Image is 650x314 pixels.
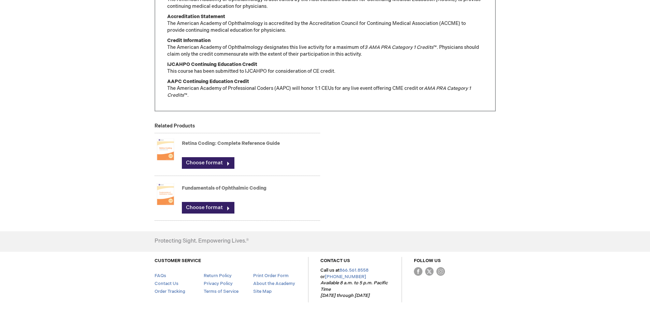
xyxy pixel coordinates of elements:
a: FAQs [155,273,166,278]
a: Terms of Service [204,289,239,294]
p: This course has been submitted to IJCAHPO for consideration of CE credit. [167,61,483,75]
a: FOLLOW US [414,258,441,263]
img: Twitter [425,267,434,276]
p: The American Academy of Ophthalmology is accredited by the Accreditation Council for Continuing M... [167,13,483,34]
p: The American Academy of Professional Coders (AAPC) will honor 1:1 CEUs for any live event offerin... [167,78,483,99]
a: CUSTOMER SERVICE [155,258,201,263]
strong: Accreditation Statement [167,14,225,19]
a: Choose format [182,202,234,214]
a: Order Tracking [155,289,185,294]
strong: Credit Information [167,38,211,43]
h4: Protecting Sight. Empowering Lives.® [155,238,249,244]
em: 3 AMA PRA Category 1 Credits [364,44,433,50]
p: The American Academy of Ophthalmology designates this live activity for a maximum of ™. Physician... [167,37,483,58]
img: instagram [436,267,445,276]
a: Print Order Form [253,273,289,278]
a: CONTACT US [320,258,350,263]
a: [PHONE_NUMBER] [325,274,366,279]
img: Fundamentals of Ophthalmic Coding [155,180,176,208]
img: Retina Coding: Complete Reference Guide [155,136,176,163]
em: Available 8 a.m. to 5 p.m. Pacific Time [DATE] through [DATE] [320,280,388,298]
a: Site Map [253,289,272,294]
a: Privacy Policy [204,281,233,286]
strong: Related Products [155,123,195,129]
a: Retina Coding: Complete Reference Guide [182,140,280,146]
a: Contact Us [155,281,178,286]
a: Choose format [182,157,234,169]
img: Facebook [414,267,422,276]
a: Fundamentals of Ophthalmic Coding [182,185,266,191]
a: Return Policy [204,273,232,278]
a: 866.561.8558 [340,268,369,273]
p: Call us at or [320,267,390,299]
a: About the Academy [253,281,295,286]
em: AMA PRA Category 1 Credits [167,85,471,98]
strong: IJCAHPO Continuing Education Credit [167,62,257,67]
strong: AAPC Continuing Education Credit [167,79,249,84]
